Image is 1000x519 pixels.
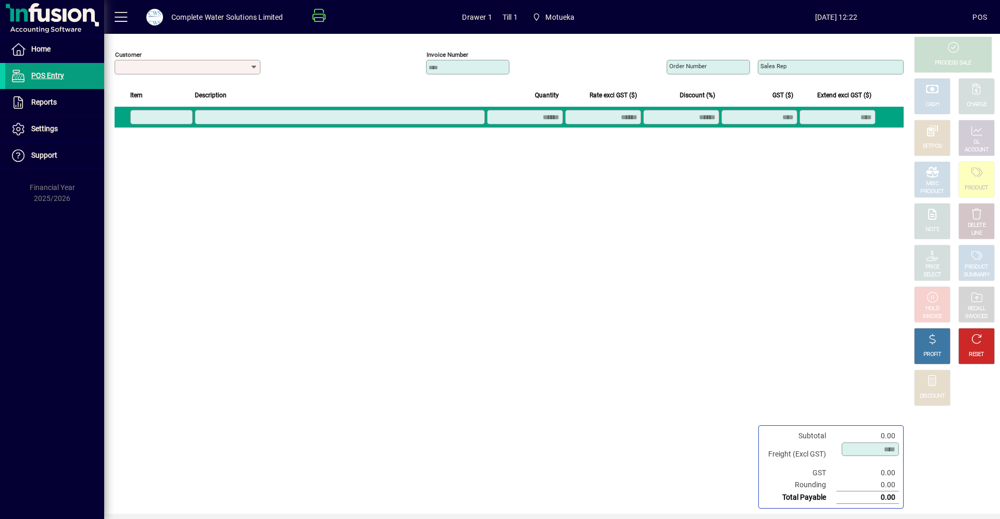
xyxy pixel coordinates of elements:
[922,313,942,321] div: INVOICE
[31,151,57,159] span: Support
[973,138,980,146] div: GL
[964,271,990,279] div: SUMMARY
[935,59,971,67] div: PROCESS SALE
[968,222,985,230] div: DELETE
[972,9,987,26] div: POS
[115,51,142,58] mat-label: Customer
[138,8,171,27] button: Profile
[836,479,899,491] td: 0.00
[926,101,939,109] div: CASH
[836,430,899,442] td: 0.00
[130,90,143,101] span: Item
[923,351,941,359] div: PROFIT
[763,430,836,442] td: Subtotal
[535,90,559,101] span: Quantity
[31,98,57,106] span: Reports
[969,351,984,359] div: RESET
[836,467,899,479] td: 0.00
[590,90,637,101] span: Rate excl GST ($)
[503,9,518,26] span: Till 1
[965,184,988,192] div: PRODUCT
[965,146,989,154] div: ACCOUNT
[763,467,836,479] td: GST
[926,226,939,234] div: NOTE
[427,51,468,58] mat-label: Invoice number
[669,62,707,70] mat-label: Order number
[965,313,988,321] div: INVOICES
[31,71,64,80] span: POS Entry
[926,180,939,188] div: MISC
[763,442,836,467] td: Freight (Excl GST)
[920,188,944,196] div: PRODUCT
[772,90,793,101] span: GST ($)
[760,62,786,70] mat-label: Sales rep
[965,263,988,271] div: PRODUCT
[5,116,104,142] a: Settings
[31,124,58,133] span: Settings
[836,491,899,504] td: 0.00
[971,230,982,237] div: LINE
[462,9,492,26] span: Drawer 1
[968,305,986,313] div: RECALL
[923,271,942,279] div: SELECT
[171,9,283,26] div: Complete Water Solutions Limited
[763,491,836,504] td: Total Payable
[5,143,104,169] a: Support
[31,45,51,53] span: Home
[699,9,972,26] span: [DATE] 12:22
[763,479,836,491] td: Rounding
[545,9,574,26] span: Motueka
[528,8,579,27] span: Motueka
[5,90,104,116] a: Reports
[920,393,945,400] div: DISCOUNT
[195,90,227,101] span: Description
[923,143,942,150] div: EFTPOS
[926,263,940,271] div: PRICE
[926,305,939,313] div: HOLD
[680,90,715,101] span: Discount (%)
[5,36,104,62] a: Home
[817,90,871,101] span: Extend excl GST ($)
[967,101,987,109] div: CHARGE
